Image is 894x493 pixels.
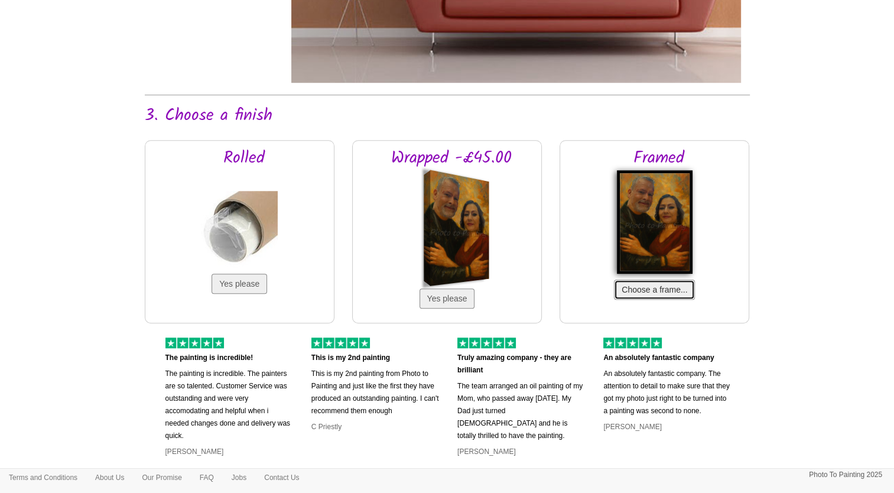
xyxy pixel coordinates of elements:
p: The team arranged an oil painting of my Mom, who passed away [DATE]. My Dad just turned [DEMOGRAP... [457,380,586,442]
button: Yes please [212,274,267,294]
a: Jobs [223,469,255,486]
img: 5 of out 5 stars [457,338,516,348]
a: FAQ [191,469,223,486]
p: Photo To Painting 2025 [809,469,882,481]
p: The painting is incredible. The painters are so talented. Customer Service was outstanding and we... [165,368,294,442]
a: About Us [86,469,133,486]
p: [PERSON_NAME] [457,446,586,458]
p: This is my 2nd painting [311,352,440,364]
button: Yes please [420,288,475,309]
p: An absolutely fantastic company. The attention to detail to make sure that they got my photo just... [603,368,732,417]
p: Truly amazing company - they are brilliant [457,352,586,377]
p: The painting is incredible! [165,352,294,364]
span: £45.00 [463,145,512,171]
img: 5 of out 5 stars [165,338,224,348]
p: C Priestly [311,421,440,433]
h2: Rolled [172,150,316,168]
a: Contact Us [255,469,308,486]
img: Framed [617,170,693,274]
img: 5 of out 5 stars [311,338,370,348]
a: Our Promise [133,469,190,486]
h2: Wrapped - [379,150,524,168]
p: An absolutely fantastic company [603,352,732,364]
img: Rolled in a tube [201,191,278,268]
img: 5 of out 5 stars [603,338,662,348]
p: This is my 2nd painting from Photo to Painting and just like the first they have produced an outs... [311,368,440,417]
h2: 3. Choose a finish [145,107,750,125]
button: Choose a frame... [614,280,695,300]
h2: Framed [587,150,731,168]
p: [PERSON_NAME] [603,421,732,433]
p: [PERSON_NAME] [165,446,294,458]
